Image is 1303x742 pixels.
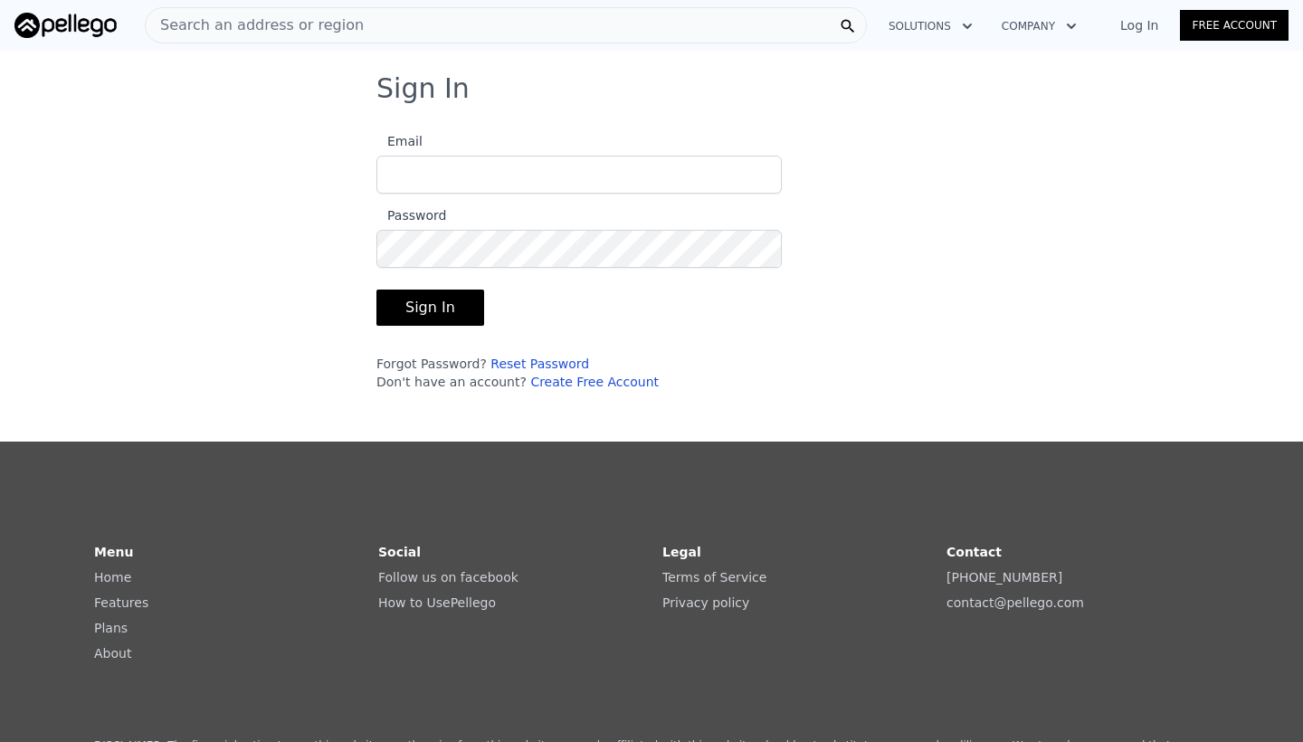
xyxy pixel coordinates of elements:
[662,570,766,585] a: Terms of Service
[376,156,782,194] input: Email
[490,357,589,371] a: Reset Password
[376,72,927,105] h3: Sign In
[378,595,496,610] a: How to UsePellego
[946,595,1084,610] a: contact@pellego.com
[376,134,423,148] span: Email
[1180,10,1289,41] a: Free Account
[662,595,749,610] a: Privacy policy
[94,595,148,610] a: Features
[94,545,133,559] strong: Menu
[376,230,782,268] input: Password
[874,10,987,43] button: Solutions
[1099,16,1180,34] a: Log In
[94,621,128,635] a: Plans
[378,570,518,585] a: Follow us on facebook
[662,545,701,559] strong: Legal
[530,375,659,389] a: Create Free Account
[94,646,131,661] a: About
[94,570,131,585] a: Home
[946,570,1062,585] a: [PHONE_NUMBER]
[987,10,1091,43] button: Company
[378,545,421,559] strong: Social
[146,14,364,36] span: Search an address or region
[946,545,1002,559] strong: Contact
[14,13,117,38] img: Pellego
[376,355,782,391] div: Forgot Password? Don't have an account?
[376,290,484,326] button: Sign In
[376,208,446,223] span: Password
